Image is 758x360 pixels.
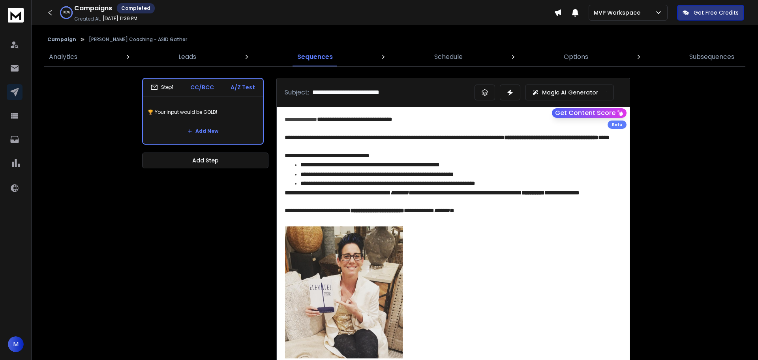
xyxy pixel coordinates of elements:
[74,4,112,13] h1: Campaigns
[74,16,101,22] p: Created At:
[148,101,258,123] p: 🏆 Your input would be GOLD!
[178,52,196,62] p: Leads
[694,9,739,17] p: Get Free Credits
[677,5,744,21] button: Get Free Credits
[174,47,201,66] a: Leads
[44,47,82,66] a: Analytics
[8,336,24,352] button: M
[434,52,463,62] p: Schedule
[47,36,76,43] button: Campaign
[430,47,467,66] a: Schedule
[525,85,614,100] button: Magic AI Generator
[564,52,588,62] p: Options
[117,3,155,13] div: Completed
[142,78,264,145] li: Step1CC/BCCA/Z Test🏆 Your input would be GOLD!Add New
[542,89,599,96] p: Magic AI Generator
[608,121,627,129] div: Beta
[559,47,593,66] a: Options
[285,88,309,97] p: Subject:
[142,153,268,168] button: Add Step
[297,52,333,62] p: Sequences
[594,9,644,17] p: MVP Workspace
[190,83,214,91] p: CC/BCC
[293,47,338,66] a: Sequences
[63,10,70,15] p: 100 %
[8,8,24,23] img: logo
[689,52,734,62] p: Subsequences
[552,108,627,118] button: Get Content Score
[49,52,77,62] p: Analytics
[685,47,739,66] a: Subsequences
[181,123,225,139] button: Add New
[151,84,173,91] div: Step 1
[103,15,137,22] p: [DATE] 11:39 PM
[89,36,187,43] p: [PERSON_NAME] Coaching - ASID Gather
[231,83,255,91] p: A/Z Test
